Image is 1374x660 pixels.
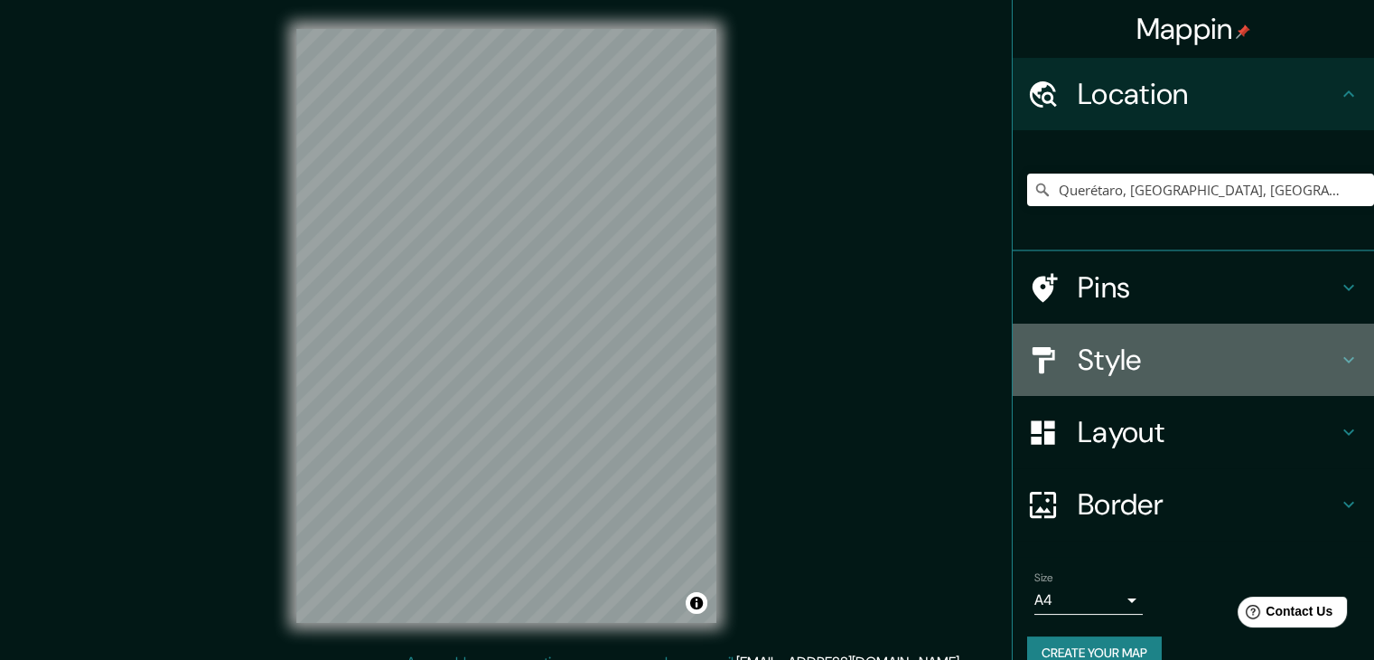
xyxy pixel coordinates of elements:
div: A4 [1034,586,1143,615]
div: Location [1013,58,1374,130]
h4: Pins [1078,269,1338,306]
div: Layout [1013,396,1374,468]
button: Toggle attribution [686,592,707,614]
iframe: Help widget launcher [1213,589,1354,640]
canvas: Map [296,29,716,623]
h4: Layout [1078,414,1338,450]
div: Pins [1013,251,1374,324]
img: pin-icon.png [1236,24,1250,39]
div: Style [1013,324,1374,396]
input: Pick your city or area [1027,174,1374,206]
h4: Style [1078,342,1338,378]
h4: Mappin [1136,11,1251,47]
h4: Border [1078,486,1338,523]
label: Size [1034,570,1053,586]
div: Border [1013,468,1374,541]
h4: Location [1078,76,1338,112]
